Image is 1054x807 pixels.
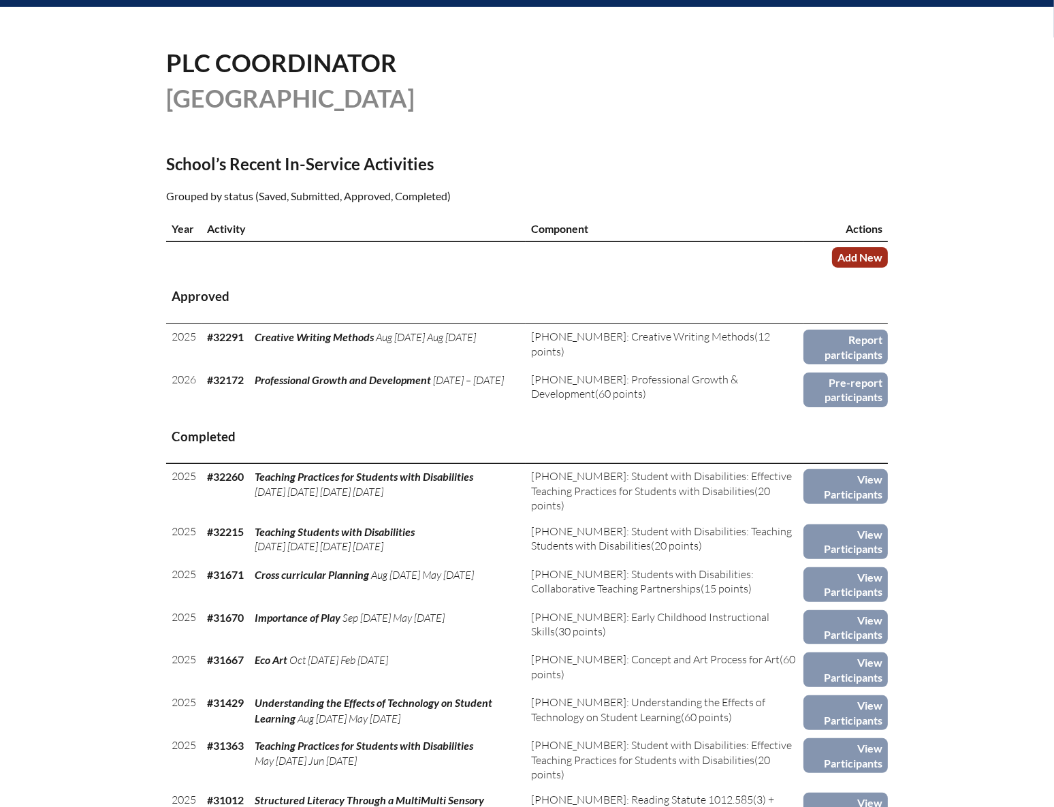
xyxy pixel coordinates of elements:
[526,464,803,519] td: (20 points)
[531,610,769,638] span: [PHONE_NUMBER]: Early Childhood Instructional Skills
[803,695,888,730] a: View Participants
[202,216,526,242] th: Activity
[166,690,202,733] td: 2025
[433,373,504,387] span: [DATE] – [DATE]
[166,562,202,605] td: 2025
[803,610,888,645] a: View Participants
[803,216,888,242] th: Actions
[207,611,244,624] b: #31670
[207,568,244,581] b: #31671
[803,469,888,504] a: View Participants
[207,373,244,386] b: #32172
[255,754,357,768] span: May [DATE] Jun [DATE]
[371,568,474,582] span: Aug [DATE] May [DATE]
[166,367,202,410] td: 2026
[531,373,738,400] span: [PHONE_NUMBER]: Professional Growth & Development
[526,647,803,690] td: (60 points)
[255,568,369,581] span: Cross curricular Planning
[289,653,388,667] span: Oct [DATE] Feb [DATE]
[526,324,803,367] td: (12 points)
[342,611,445,624] span: Sep [DATE] May [DATE]
[526,562,803,605] td: (15 points)
[166,324,202,367] td: 2025
[166,216,202,242] th: Year
[255,525,415,538] span: Teaching Students with Disabilities
[255,539,383,553] span: [DATE] [DATE] [DATE] [DATE]
[166,48,397,78] span: PLC Coordinator
[526,733,803,787] td: (20 points)
[166,187,645,205] p: Grouped by status (Saved, Submitted, Approved, Completed)
[207,653,244,666] b: #31667
[803,524,888,559] a: View Participants
[166,464,202,519] td: 2025
[803,373,888,407] a: Pre-report participants
[207,330,244,343] b: #32291
[172,428,882,445] h3: Completed
[207,739,244,752] b: #31363
[255,330,374,343] span: Creative Writing Methods
[166,605,202,648] td: 2025
[803,330,888,364] a: Report participants
[207,696,244,709] b: #31429
[803,567,888,602] a: View Participants
[255,373,431,386] span: Professional Growth and Development
[255,470,473,483] span: Teaching Practices for Students with Disabilities
[526,605,803,648] td: (30 points)
[526,519,803,562] td: (20 points)
[531,695,765,723] span: [PHONE_NUMBER]: Understanding the Effects of Technology on Student Learning
[531,524,792,552] span: [PHONE_NUMBER]: Student with Disabilities: Teaching Students with Disabilities
[166,154,645,174] h2: School’s Recent In-Service Activities
[166,83,415,113] span: [GEOGRAPHIC_DATA]
[166,519,202,562] td: 2025
[166,647,202,690] td: 2025
[531,652,780,666] span: [PHONE_NUMBER]: Concept and Art Process for Art
[255,485,383,499] span: [DATE] [DATE] [DATE] [DATE]
[255,611,340,624] span: Importance of Play
[255,739,473,752] span: Teaching Practices for Students with Disabilities
[207,525,244,538] b: #32215
[803,738,888,773] a: View Participants
[803,652,888,687] a: View Participants
[172,288,882,305] h3: Approved
[531,567,754,595] span: [PHONE_NUMBER]: Students with Disabilities: Collaborative Teaching Partnerships
[207,793,244,806] b: #31012
[255,696,492,724] span: Understanding the Effects of Technology on Student Learning
[376,330,476,344] span: Aug [DATE] Aug [DATE]
[298,712,400,725] span: Aug [DATE] May [DATE]
[207,470,244,483] b: #32260
[832,247,888,267] a: Add New
[526,216,803,242] th: Component
[531,330,754,343] span: [PHONE_NUMBER]: Creative Writing Methods
[166,733,202,787] td: 2025
[526,367,803,410] td: (60 points)
[526,690,803,733] td: (60 points)
[255,653,287,666] span: Eco Art
[531,738,792,766] span: [PHONE_NUMBER]: Student with Disabilities: Effective Teaching Practices for Students with Disabil...
[531,469,792,497] span: [PHONE_NUMBER]: Student with Disabilities: Effective Teaching Practices for Students with Disabil...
